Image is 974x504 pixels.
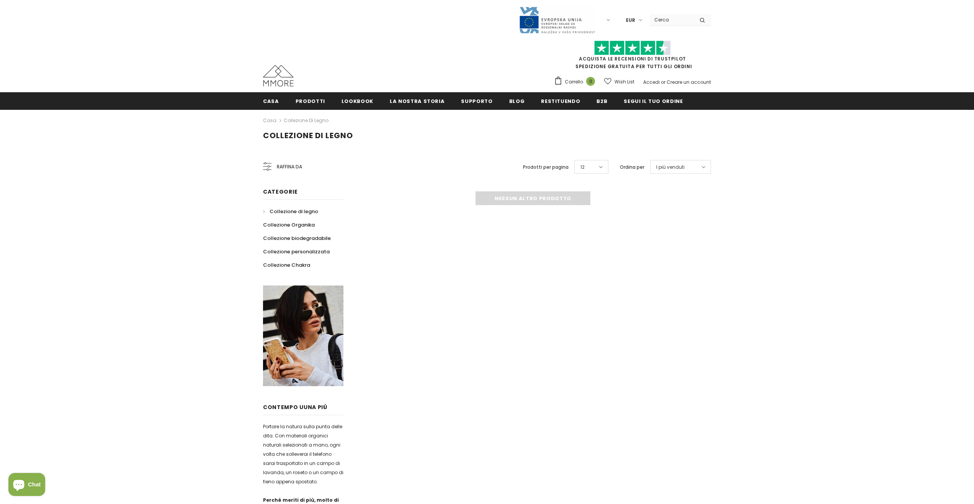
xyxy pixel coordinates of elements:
a: Acquista le recensioni di TrustPilot [579,55,686,62]
span: Categorie [263,188,297,196]
span: Collezione biodegradabile [263,235,331,242]
input: Search Site [650,14,694,25]
span: Collezione Chakra [263,261,310,269]
a: Casa [263,116,276,125]
p: Portare la natura sulla punta delle dita. Con materiali organici naturali selezionati a mano, ogn... [263,422,343,486]
label: Prodotti per pagina [523,163,569,171]
a: Collezione di legno [284,117,328,124]
a: Blog [509,92,525,109]
a: Restituendo [541,92,580,109]
span: Lookbook [342,98,373,105]
a: Accedi [643,79,660,85]
span: contempo uUna più [263,403,327,411]
span: Restituendo [541,98,580,105]
span: or [661,79,665,85]
inbox-online-store-chat: Shopify online store chat [6,473,47,498]
a: Wish List [604,75,634,88]
a: Collezione personalizzata [263,245,330,258]
span: Collezione Organika [263,221,315,228]
a: Collezione Organika [263,218,315,232]
span: supporto [461,98,492,105]
span: Carrello [565,78,583,86]
a: Lookbook [342,92,373,109]
label: Ordina per [620,163,644,171]
img: Javni Razpis [519,6,595,34]
span: I più venduti [656,163,685,171]
span: Segui il tuo ordine [624,98,683,105]
span: SPEDIZIONE GRATUITA PER TUTTI GLI ORDINI [554,44,711,70]
span: Collezione di legno [270,208,318,215]
span: Casa [263,98,279,105]
span: Collezione di legno [263,130,353,141]
a: Carrello 0 [554,76,599,88]
a: Collezione di legno [263,205,318,218]
span: La nostra storia [390,98,445,105]
a: Segui il tuo ordine [624,92,683,109]
a: B2B [596,92,607,109]
a: La nostra storia [390,92,445,109]
img: Casi MMORE [263,65,294,86]
img: Fidati di Pilot Stars [594,41,671,55]
span: Collezione personalizzata [263,248,330,255]
span: Raffina da [277,163,302,171]
span: EUR [626,16,635,24]
a: Casa [263,92,279,109]
span: Wish List [614,78,634,86]
span: 12 [580,163,585,171]
a: Collezione Chakra [263,258,310,272]
a: Javni Razpis [519,16,595,23]
a: Prodotti [296,92,325,109]
span: Blog [509,98,525,105]
span: Prodotti [296,98,325,105]
a: Collezione biodegradabile [263,232,331,245]
a: supporto [461,92,492,109]
a: Creare un account [667,79,711,85]
span: 0 [586,77,595,86]
span: B2B [596,98,607,105]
